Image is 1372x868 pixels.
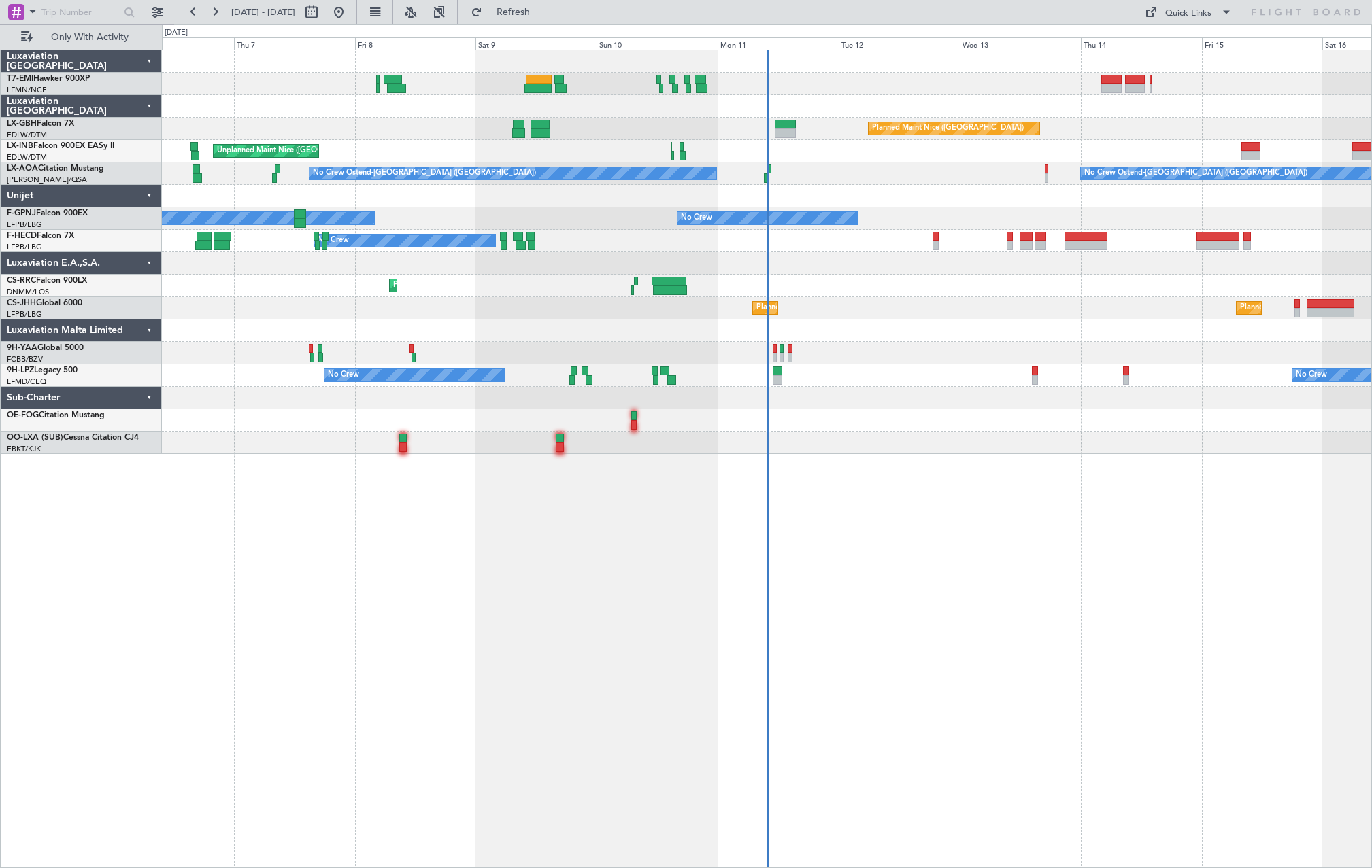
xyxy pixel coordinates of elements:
a: OO-LXA (SUB)Cessna Citation CJ4 [7,434,139,442]
a: CS-JHHGlobal 6000 [7,299,82,307]
a: T7-EMIHawker 900XP [7,75,90,83]
span: [DATE] - [DATE] [231,6,295,18]
span: Refresh [485,7,542,17]
button: Only With Activity [15,27,148,48]
a: LFPB/LBG [7,309,42,319]
span: CS-RRC [7,277,36,285]
a: [PERSON_NAME]/QSA [7,175,87,185]
span: F-GPNJ [7,209,36,218]
div: Wed 6 [113,37,234,50]
div: No Crew [681,208,712,228]
span: 9H-YAA [7,344,37,352]
a: F-GPNJFalcon 900EX [7,209,88,218]
a: 9H-YAAGlobal 5000 [7,344,84,352]
span: LX-AOA [7,164,38,173]
div: Quick Links [1165,7,1211,20]
div: Planned Maint Nice ([GEOGRAPHIC_DATA]) [872,118,1024,139]
div: No Crew [328,365,359,385]
div: Thu 14 [1081,37,1202,50]
button: Refresh [465,1,546,23]
div: Mon 11 [718,37,839,50]
a: EBKT/KJK [7,444,41,454]
span: OE-FOG [7,411,39,419]
a: LX-INBFalcon 900EX EASy II [7,142,114,150]
div: No Crew [1296,365,1327,385]
span: OO-LXA (SUB) [7,434,63,442]
a: EDLW/DTM [7,152,47,162]
div: Wed 13 [960,37,1081,50]
div: Sun 10 [597,37,718,50]
a: DNMM/LOS [7,287,49,297]
span: F-HECD [7,232,37,240]
span: 9H-LPZ [7,366,34,375]
div: Fri 8 [355,37,476,50]
input: Trip Number [41,2,120,22]
a: OE-FOGCitation Mustang [7,411,105,419]
a: F-HECDFalcon 7X [7,232,74,240]
div: Unplanned Maint Nice ([GEOGRAPHIC_DATA]) [217,141,378,161]
button: Quick Links [1138,1,1239,23]
a: FCBB/BZV [7,354,43,364]
a: LFPB/LBG [7,242,42,252]
a: LX-GBHFalcon 7X [7,120,74,128]
div: Planned Maint Larnaca ([GEOGRAPHIC_DATA] Intl) [393,275,569,296]
div: No Crew Ostend-[GEOGRAPHIC_DATA] ([GEOGRAPHIC_DATA]) [1084,163,1307,184]
a: CS-RRCFalcon 900LX [7,277,87,285]
div: Tue 12 [839,37,960,50]
div: No Crew [318,230,349,251]
span: LX-INB [7,142,33,150]
a: EDLW/DTM [7,130,47,140]
span: CS-JHH [7,299,36,307]
div: Thu 7 [234,37,355,50]
div: No Crew Ostend-[GEOGRAPHIC_DATA] ([GEOGRAPHIC_DATA]) [313,163,536,184]
a: LFPB/LBG [7,220,42,230]
div: Fri 15 [1202,37,1323,50]
div: [DATE] [165,27,188,39]
a: LFMN/NCE [7,85,47,95]
span: Only With Activity [35,33,144,42]
a: 9H-LPZLegacy 500 [7,366,78,375]
div: Sat 9 [475,37,597,50]
a: LFMD/CEQ [7,377,46,387]
a: LX-AOACitation Mustang [7,164,104,173]
span: LX-GBH [7,120,37,128]
span: T7-EMI [7,75,33,83]
div: Planned Maint [GEOGRAPHIC_DATA] ([GEOGRAPHIC_DATA]) [756,298,971,318]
